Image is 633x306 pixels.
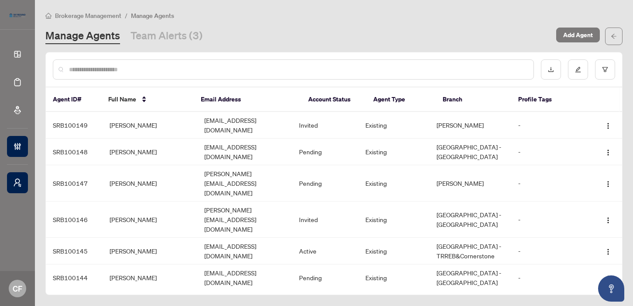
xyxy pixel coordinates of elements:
button: download [541,59,561,80]
th: Branch [436,87,511,112]
th: Full Name [101,87,194,112]
td: - [511,238,592,264]
img: Logo [605,275,612,282]
td: SRB100148 [46,139,103,165]
a: Manage Agents [45,28,120,44]
li: / [125,10,127,21]
td: Existing [358,112,430,139]
td: - [511,202,592,238]
td: - [511,165,592,202]
button: Open asap [598,275,624,302]
span: user-switch [13,178,22,187]
th: Account Status [301,87,366,112]
th: Profile Tags [511,87,590,112]
td: SRB100149 [46,112,103,139]
td: SRB100145 [46,238,103,264]
span: filter [602,66,608,73]
th: Agent Type [366,87,436,112]
img: Logo [605,217,612,224]
td: [EMAIL_ADDRESS][DOMAIN_NAME] [197,139,292,165]
td: SRB100147 [46,165,103,202]
td: Existing [358,264,430,291]
td: - [511,264,592,291]
td: Existing [358,238,430,264]
td: Existing [358,139,430,165]
span: download [548,66,554,73]
td: - [511,112,592,139]
td: [EMAIL_ADDRESS][DOMAIN_NAME] [197,238,292,264]
span: edit [575,66,581,73]
td: [GEOGRAPHIC_DATA] - [GEOGRAPHIC_DATA] [430,139,511,165]
span: arrow-left [611,33,617,39]
td: [PERSON_NAME] [103,165,197,202]
img: Logo [605,149,612,156]
img: Logo [605,122,612,129]
button: Logo [601,118,615,132]
button: Logo [601,176,615,190]
td: [GEOGRAPHIC_DATA] - [GEOGRAPHIC_DATA] [430,264,511,291]
span: Full Name [108,94,136,104]
td: Pending [292,139,358,165]
td: SRB100144 [46,264,103,291]
td: [PERSON_NAME] [103,264,197,291]
button: Logo [601,212,615,226]
td: Pending [292,264,358,291]
td: [PERSON_NAME] [430,165,511,202]
td: SRB100146 [46,202,103,238]
a: Team Alerts (3) [131,28,203,44]
td: Invited [292,112,358,139]
span: Brokerage Management [55,12,121,20]
span: home [45,13,52,19]
button: Logo [601,244,615,258]
button: Add Agent [556,28,600,42]
td: [PERSON_NAME] [103,238,197,264]
td: - [511,139,592,165]
img: Logo [605,248,612,255]
td: [GEOGRAPHIC_DATA] - TRREB&Cornerstone [430,238,511,264]
span: Manage Agents [131,12,174,20]
td: [PERSON_NAME][EMAIL_ADDRESS][DOMAIN_NAME] [197,165,292,202]
td: Existing [358,202,430,238]
td: [PERSON_NAME][EMAIL_ADDRESS][DOMAIN_NAME] [197,202,292,238]
td: Active [292,238,358,264]
img: logo [7,11,28,20]
button: edit [568,59,588,80]
td: Pending [292,165,358,202]
span: Add Agent [563,28,593,42]
td: [PERSON_NAME] [430,112,511,139]
th: Email Address [194,87,301,112]
th: Agent ID# [46,87,101,112]
img: Logo [605,181,612,188]
td: [EMAIL_ADDRESS][DOMAIN_NAME] [197,264,292,291]
td: [GEOGRAPHIC_DATA] - [GEOGRAPHIC_DATA] [430,202,511,238]
td: [PERSON_NAME] [103,202,197,238]
span: CF [13,282,22,295]
td: [PERSON_NAME] [103,139,197,165]
td: Invited [292,202,358,238]
button: filter [595,59,615,80]
td: Existing [358,165,430,202]
button: Logo [601,271,615,285]
td: [PERSON_NAME] [103,112,197,139]
button: Logo [601,145,615,159]
td: [EMAIL_ADDRESS][DOMAIN_NAME] [197,112,292,139]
